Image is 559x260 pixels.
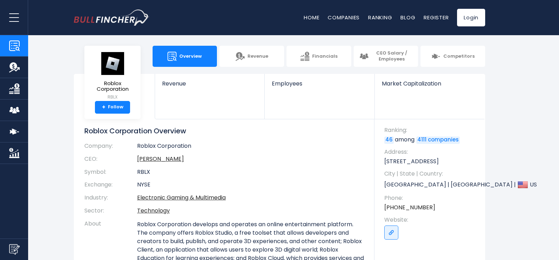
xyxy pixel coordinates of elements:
[84,153,137,166] th: CEO:
[384,158,478,165] p: [STREET_ADDRESS]
[90,94,135,100] small: RBLX
[153,46,217,67] a: Overview
[384,216,478,224] span: Website:
[155,74,264,99] a: Revenue
[384,179,478,190] p: [GEOGRAPHIC_DATA] | [GEOGRAPHIC_DATA] | US
[424,14,449,21] a: Register
[384,194,478,202] span: Phone:
[328,14,360,21] a: Companies
[384,170,478,178] span: City | State | Country:
[443,53,475,59] span: Competitors
[137,194,226,202] a: Electronic Gaming & Multimedia
[84,178,137,191] th: Exchange:
[248,53,268,59] span: Revenue
[384,126,478,134] span: Ranking:
[354,46,418,67] a: CEO Salary / Employees
[219,46,284,67] a: Revenue
[95,101,130,114] a: +Follow
[179,53,202,59] span: Overview
[384,148,478,156] span: Address:
[90,81,135,92] span: Roblox Corporation
[84,166,137,179] th: Symbol:
[84,204,137,217] th: Sector:
[84,191,137,204] th: Industry:
[375,74,484,99] a: Market Capitalization
[84,142,137,153] th: Company:
[384,226,398,240] a: Go to link
[272,80,367,87] span: Employees
[74,9,149,26] img: bullfincher logo
[371,50,413,62] span: CEO Salary / Employees
[287,46,351,67] a: Financials
[420,46,485,67] a: Competitors
[137,207,170,215] a: Technology
[137,178,364,191] td: NYSE
[137,155,184,163] a: ceo
[368,14,392,21] a: Ranking
[137,166,364,179] td: RBLX
[384,137,394,144] a: 46
[400,14,415,21] a: Blog
[382,80,477,87] span: Market Capitalization
[416,137,460,144] a: 4111 companies
[304,14,319,21] a: Home
[84,126,364,135] h1: Roblox Corporation Overview
[74,9,149,26] a: Go to homepage
[384,136,478,144] p: among
[265,74,374,99] a: Employees
[457,9,485,26] a: Login
[90,51,135,101] a: Roblox Corporation RBLX
[384,204,435,211] a: [PHONE_NUMBER]
[162,80,257,87] span: Revenue
[102,104,105,110] strong: +
[312,53,338,59] span: Financials
[137,142,364,153] td: Roblox Corporation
